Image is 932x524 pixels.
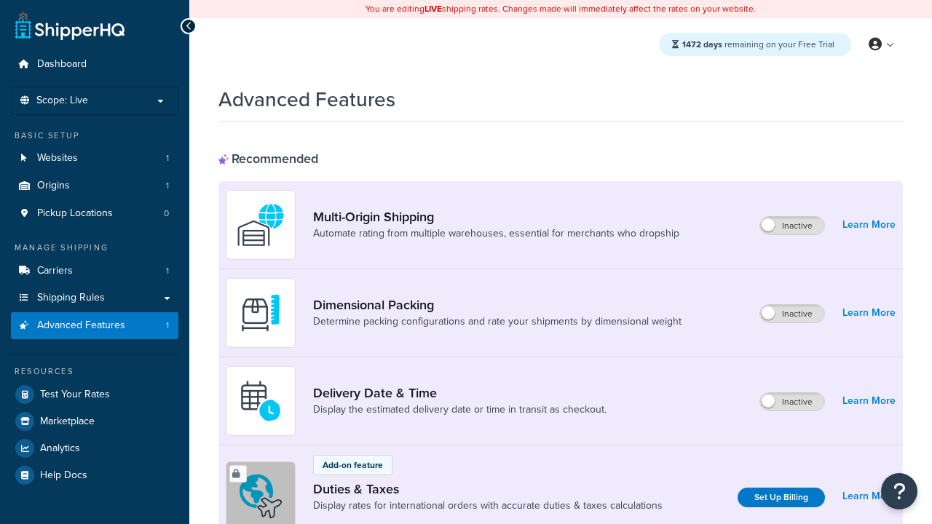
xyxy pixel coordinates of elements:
[166,152,169,164] span: 1
[11,242,178,254] div: Manage Shipping
[760,305,824,322] label: Inactive
[166,180,169,192] span: 1
[323,458,383,472] p: Add-on feature
[37,207,113,220] span: Pickup Locations
[11,285,178,311] a: Shipping Rules
[11,51,178,78] a: Dashboard
[842,303,896,323] a: Learn More
[11,145,178,172] li: Websites
[11,172,178,199] a: Origins1
[11,130,178,142] div: Basic Setup
[40,389,110,401] span: Test Your Rates
[842,486,896,507] a: Learn More
[313,499,663,513] a: Display rates for international orders with accurate duties & taxes calculations
[11,462,178,488] a: Help Docs
[11,312,178,339] a: Advanced Features1
[37,265,73,277] span: Carriers
[313,314,682,329] a: Determine packing configurations and rate your shipments by dimensional weight
[40,416,95,428] span: Marketplace
[313,297,682,313] a: Dimensional Packing
[682,38,722,51] strong: 1472 days
[235,199,286,250] img: WatD5o0RtDAAAAAElFTkSuQmCC
[11,200,178,227] li: Pickup Locations
[11,145,178,172] a: Websites1
[760,217,824,234] label: Inactive
[37,58,87,71] span: Dashboard
[313,226,679,241] a: Automate rating from multiple warehouses, essential for merchants who dropship
[424,2,442,15] b: LIVE
[235,287,286,338] img: DTVBYsAAAAAASUVORK5CYII=
[40,442,80,455] span: Analytics
[40,469,87,482] span: Help Docs
[11,381,178,408] a: Test Your Rates
[11,408,178,434] a: Marketplace
[218,85,395,114] h1: Advanced Features
[11,258,178,285] a: Carriers1
[313,402,607,417] a: Display the estimated delivery date or time in transit as checkout.
[842,391,896,411] a: Learn More
[313,481,663,497] a: Duties & Taxes
[166,319,169,332] span: 1
[164,207,169,220] span: 0
[682,38,834,51] span: remaining on your Free Trial
[11,200,178,227] a: Pickup Locations0
[235,376,286,426] img: gfkeb5ejjkALwAAAABJRU5ErkJggg==
[881,473,917,509] button: Open Resource Center
[11,258,178,285] li: Carriers
[37,152,78,164] span: Websites
[166,265,169,277] span: 1
[218,151,318,167] div: Recommended
[760,393,824,410] label: Inactive
[37,180,70,192] span: Origins
[313,209,679,225] a: Multi-Origin Shipping
[738,488,825,507] a: Set Up Billing
[11,312,178,339] li: Advanced Features
[36,95,88,107] span: Scope: Live
[11,435,178,461] a: Analytics
[37,319,125,332] span: Advanced Features
[37,292,105,304] span: Shipping Rules
[313,385,607,401] a: Delivery Date & Time
[11,365,178,378] div: Resources
[11,172,178,199] li: Origins
[842,215,896,235] a: Learn More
